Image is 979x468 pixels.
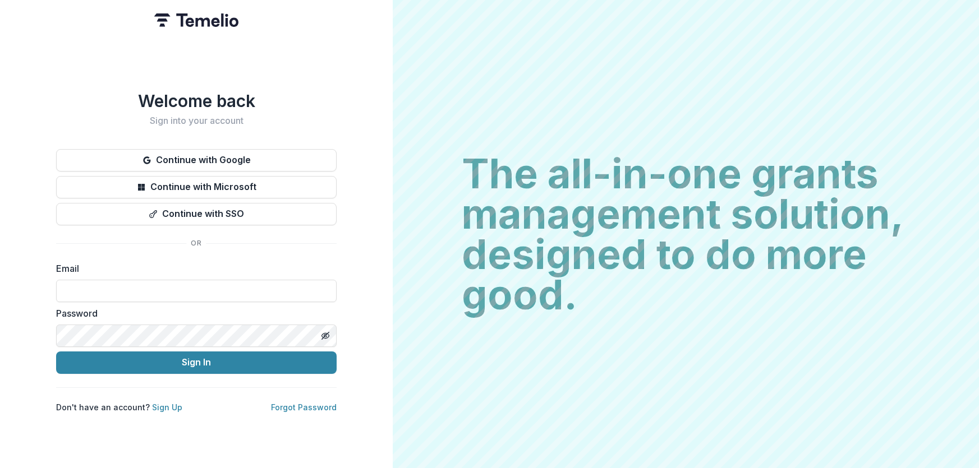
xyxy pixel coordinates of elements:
p: Don't have an account? [56,401,182,413]
button: Continue with Microsoft [56,176,337,198]
img: Temelio [154,13,238,27]
label: Password [56,307,330,320]
button: Toggle password visibility [316,327,334,345]
button: Continue with Google [56,149,337,172]
h1: Welcome back [56,91,337,111]
a: Sign Up [152,402,182,412]
label: Email [56,262,330,275]
button: Sign In [56,351,337,374]
h2: Sign into your account [56,115,337,126]
a: Forgot Password [271,402,337,412]
button: Continue with SSO [56,203,337,225]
